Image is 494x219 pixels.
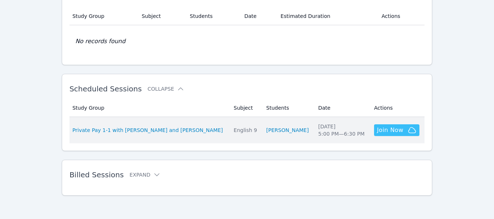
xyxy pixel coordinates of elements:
[148,85,184,92] button: Collapse
[69,117,425,143] tr: Private Pay 1-1 with [PERSON_NAME] and [PERSON_NAME]English 9[PERSON_NAME][DATE]5:00 PM—6:30 PMJo...
[318,123,365,137] div: [DATE] 5:00 PM — 6:30 PM
[229,99,262,117] th: Subject
[69,7,137,25] th: Study Group
[234,127,257,134] div: English 9
[262,99,314,117] th: Students
[129,171,161,178] button: Expand
[69,99,229,117] th: Study Group
[377,126,403,135] span: Join Now
[69,170,124,179] span: Billed Sessions
[69,25,425,57] td: No records found
[69,84,142,93] span: Scheduled Sessions
[276,7,377,25] th: Estimated Duration
[314,99,370,117] th: Date
[240,7,276,25] th: Date
[370,99,425,117] th: Actions
[72,127,223,134] a: Private Pay 1-1 with [PERSON_NAME] and [PERSON_NAME]
[185,7,240,25] th: Students
[266,127,309,134] a: [PERSON_NAME]
[377,7,425,25] th: Actions
[137,7,185,25] th: Subject
[374,124,419,136] button: Join Now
